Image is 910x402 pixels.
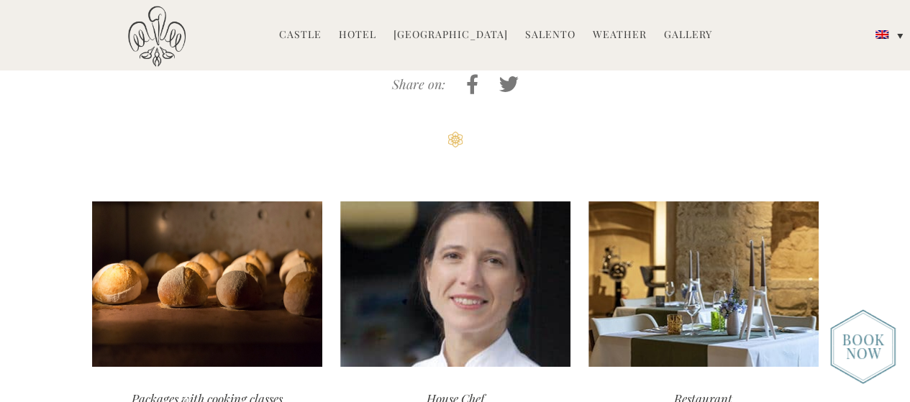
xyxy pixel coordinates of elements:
a: Hotel [339,27,376,44]
img: English [875,30,888,39]
a: Gallery [664,27,712,44]
a: Salento [525,27,575,44]
a: Castle [279,27,322,44]
img: new-booknow.png [830,309,896,384]
a: Weather [593,27,647,44]
img: Castello di Ugento [128,6,186,67]
a: [GEOGRAPHIC_DATA] [393,27,508,44]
